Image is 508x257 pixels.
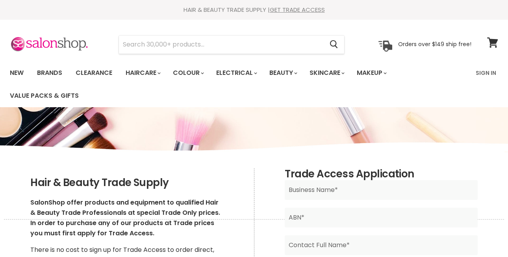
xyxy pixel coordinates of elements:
a: Value Packs & Gifts [4,88,85,104]
h2: Hair & Beauty Trade Supply [30,177,223,189]
a: Sign In [471,65,501,81]
a: Makeup [351,65,391,81]
button: Search [323,35,344,54]
h2: Trade Access Application [285,168,477,180]
a: GET TRADE ACCESS [270,6,325,14]
a: Beauty [263,65,302,81]
a: Clearance [70,65,118,81]
ul: Main menu [4,61,471,107]
a: New [4,65,30,81]
input: Search [119,35,323,54]
p: SalonShop offer products and equipment to qualified Hair & Beauty Trade Professionals at special ... [30,197,223,238]
a: Skincare [304,65,349,81]
a: Colour [167,65,209,81]
a: Brands [31,65,68,81]
a: Haircare [120,65,165,81]
a: Electrical [210,65,262,81]
p: Orders over $149 ship free! [398,41,471,48]
form: Product [119,35,345,54]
